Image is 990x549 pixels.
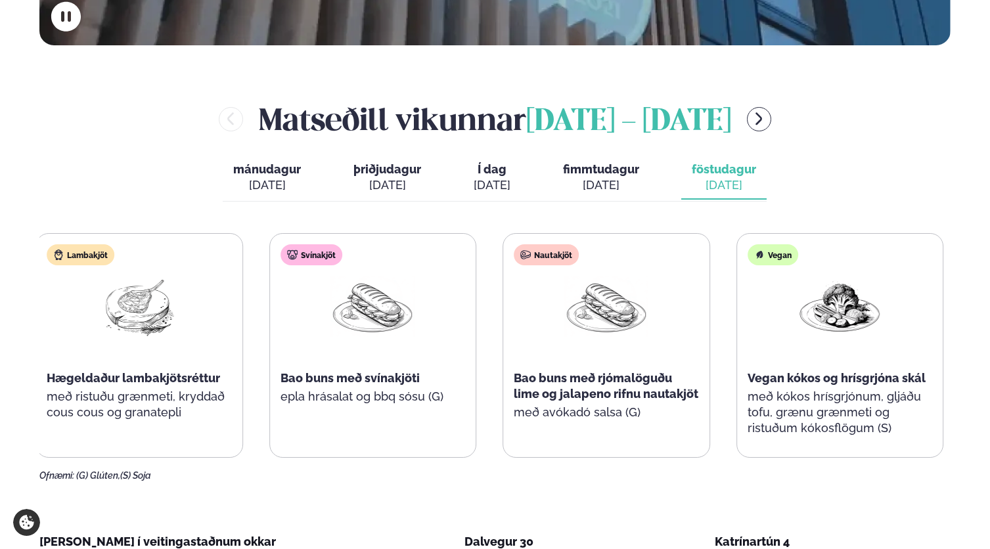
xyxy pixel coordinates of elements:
span: Hægeldaður lambakjötsréttur [47,371,220,385]
div: [DATE] [233,177,301,193]
p: með ristuðu grænmeti, kryddað cous cous og granatepli [47,389,232,420]
span: Bao buns með rjómalöguðu lime og jalapeno rifnu nautakjöt [514,371,698,401]
div: Nautakjöt [514,244,579,265]
span: [DATE] - [DATE] [526,108,731,137]
span: föstudagur [692,162,756,176]
span: Ofnæmi: [39,470,74,481]
div: [DATE] [692,177,756,193]
button: mánudagur [DATE] [223,156,311,200]
button: menu-btn-right [747,107,771,131]
img: Panini.png [564,276,648,337]
img: Lamb.svg [53,250,64,260]
a: Cookie settings [13,509,40,536]
button: fimmtudagur [DATE] [552,156,650,200]
div: [DATE] [474,177,510,193]
img: beef.svg [520,250,531,260]
span: mánudagur [233,162,301,176]
div: Lambakjöt [47,244,114,265]
button: föstudagur [DATE] [681,156,767,200]
img: pork.svg [287,250,298,260]
div: [DATE] [353,177,421,193]
h2: Matseðill vikunnar [259,98,731,141]
p: með kókos hrísgrjónum, gljáðu tofu, grænu grænmeti og ristuðum kókosflögum (S) [748,389,933,436]
img: Vegan.png [798,276,882,337]
button: menu-btn-left [219,107,243,131]
p: með avókadó salsa (G) [514,405,699,420]
span: (G) Glúten, [76,470,120,481]
span: [PERSON_NAME] í veitingastaðnum okkar [39,535,276,548]
img: Vegan.svg [754,250,765,260]
button: þriðjudagur [DATE] [343,156,432,200]
div: Svínakjöt [281,244,342,265]
span: Vegan kókos og hrísgrjóna skál [748,371,926,385]
span: þriðjudagur [353,162,421,176]
img: Panini.png [330,276,415,337]
img: Lamb-Meat.png [97,276,181,337]
span: fimmtudagur [563,162,639,176]
p: epla hrásalat og bbq sósu (G) [281,389,466,405]
div: [DATE] [563,177,639,193]
span: Í dag [474,162,510,177]
span: Bao buns með svínakjöti [281,371,420,385]
button: Í dag [DATE] [463,156,521,200]
div: Vegan [748,244,798,265]
span: (S) Soja [120,470,151,481]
